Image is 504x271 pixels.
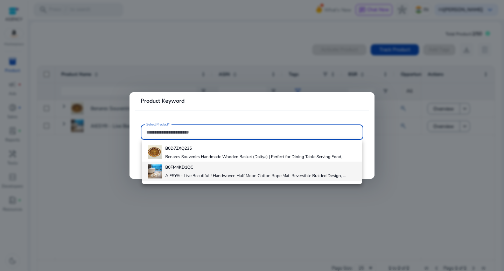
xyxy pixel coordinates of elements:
img: 61oQKeGjKFL.jpg [148,145,162,159]
b: Product Keyword [141,97,184,105]
h4: Benares Souvenirs Handmade Wooden Basket (Daliya) | Perfect for Dining Table Serving Food,... [165,154,345,160]
b: B0D7ZXQ235 [165,145,192,151]
mat-label: Select Product* [146,122,170,127]
img: 71gJHQRrhXL.jpg [148,164,162,178]
h4: AIESY® - Live Beautiful ! Handwoven Half Moon Cotton Rope Mat, Reversible Braided Design, ... [165,173,346,178]
b: B0FM4KD1QC [165,164,193,170]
